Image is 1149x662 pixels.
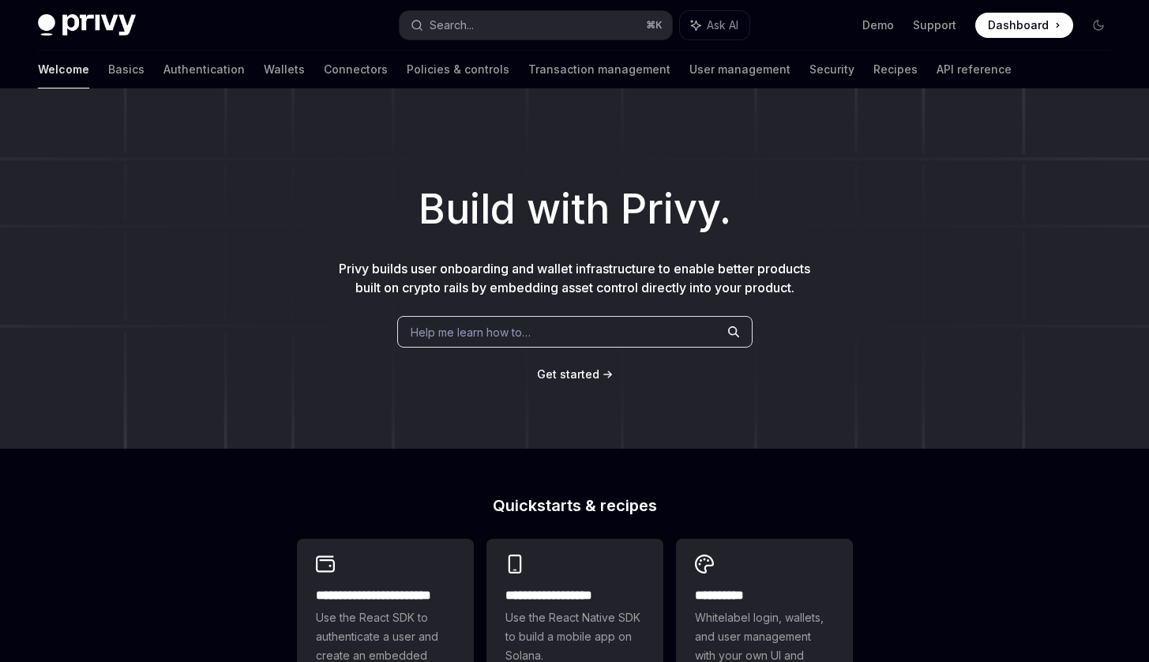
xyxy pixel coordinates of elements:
[407,51,509,88] a: Policies & controls
[689,51,790,88] a: User management
[809,51,854,88] a: Security
[400,11,671,39] button: Search...⌘K
[411,324,531,340] span: Help me learn how to…
[528,51,670,88] a: Transaction management
[38,51,89,88] a: Welcome
[937,51,1012,88] a: API reference
[988,17,1049,33] span: Dashboard
[975,13,1073,38] a: Dashboard
[646,19,663,32] span: ⌘ K
[913,17,956,33] a: Support
[1086,13,1111,38] button: Toggle dark mode
[862,17,894,33] a: Demo
[339,261,810,295] span: Privy builds user onboarding and wallet infrastructure to enable better products built on crypto ...
[108,51,145,88] a: Basics
[264,51,305,88] a: Wallets
[680,11,749,39] button: Ask AI
[38,14,136,36] img: dark logo
[537,367,599,381] span: Get started
[537,367,599,382] a: Get started
[25,179,1124,240] h1: Build with Privy.
[324,51,388,88] a: Connectors
[297,498,853,513] h2: Quickstarts & recipes
[430,16,474,35] div: Search...
[163,51,245,88] a: Authentication
[707,17,738,33] span: Ask AI
[873,51,918,88] a: Recipes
